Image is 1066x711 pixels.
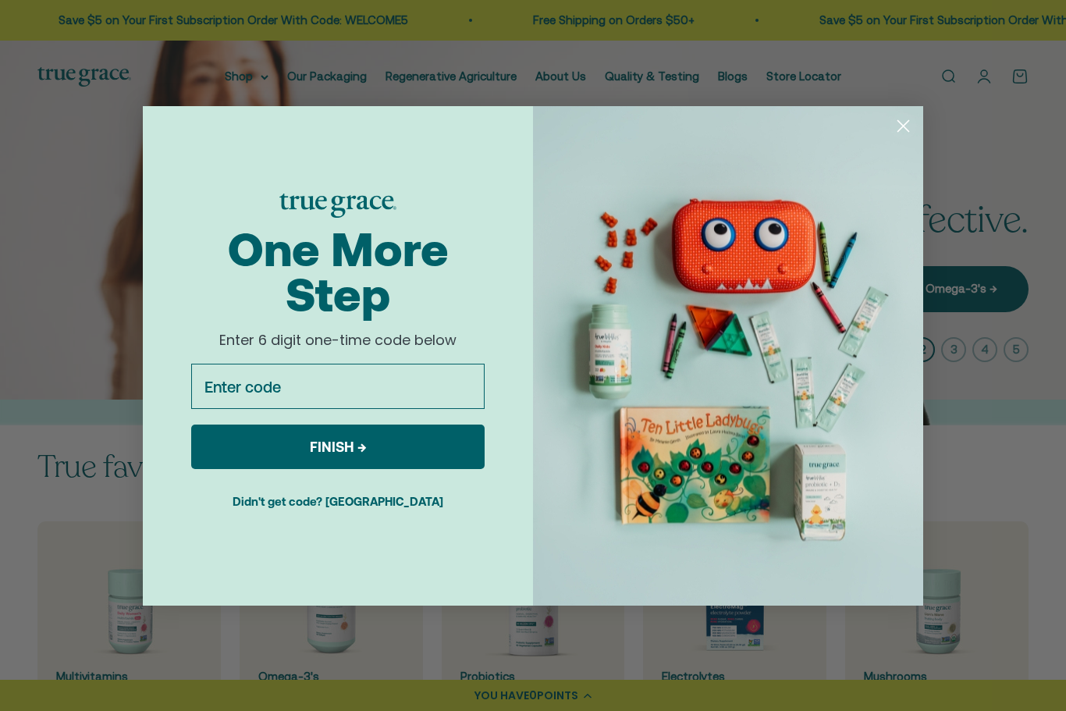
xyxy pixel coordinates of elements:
button: Close dialog [890,112,917,140]
input: Enter code [191,364,485,409]
button: Didn't get code? [GEOGRAPHIC_DATA] [191,482,485,521]
p: Enter 6 digit one-time code below [187,332,489,349]
button: FINISH → [191,425,485,469]
img: 18be5d14-aba7-4724-9449-be68293c42cd.png [279,194,396,218]
span: One More Step [228,222,449,322]
img: 434b2455-bb6d-4450-8e89-62a77131050a.jpeg [533,106,923,606]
